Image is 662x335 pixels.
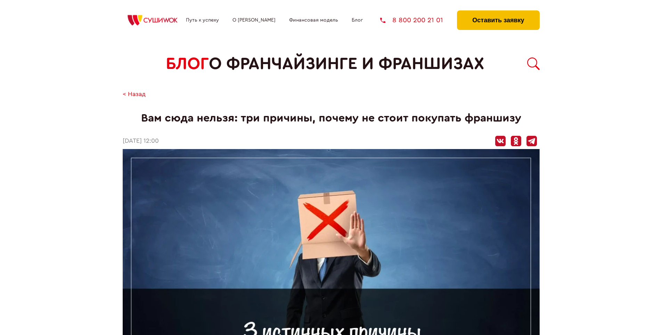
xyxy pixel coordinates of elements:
button: Оставить заявку [457,10,539,30]
a: О [PERSON_NAME] [232,17,276,23]
span: БЛОГ [166,54,209,73]
span: о франчайзинге и франшизах [209,54,484,73]
time: [DATE] 12:00 [123,138,159,145]
h1: Вам сюда нельзя: три причины, почему не стоит покупать франшизу [123,112,540,125]
a: 8 800 200 21 01 [380,17,443,24]
a: Финансовая модель [289,17,338,23]
a: Путь к успеху [186,17,219,23]
a: Блог [352,17,363,23]
a: < Назад [123,91,146,98]
span: 8 800 200 21 01 [392,17,443,24]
